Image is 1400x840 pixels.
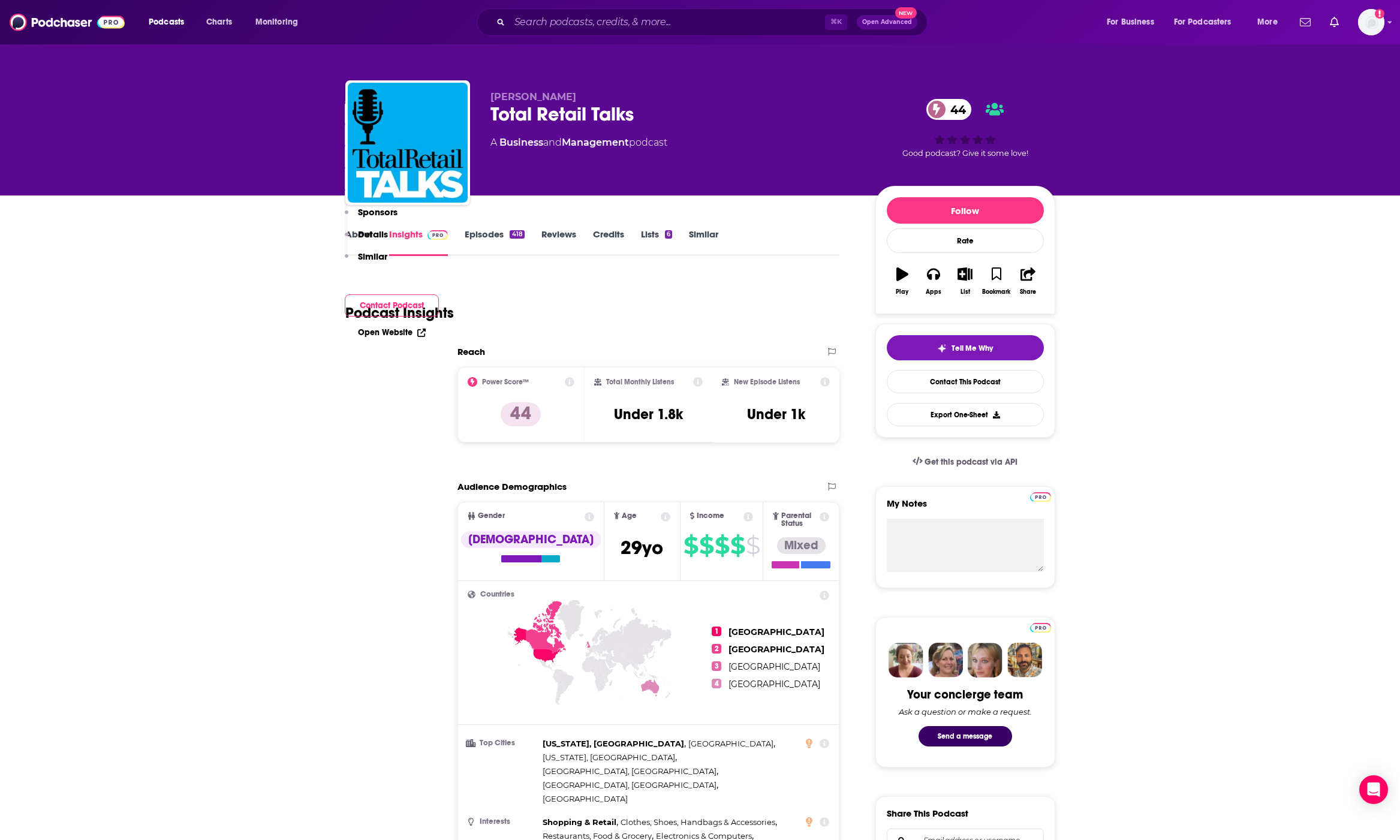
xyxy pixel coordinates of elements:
[1358,9,1384,35] button: Show profile menu
[348,83,468,203] img: Total Retail Talks
[543,817,616,827] span: Shopping & Retail
[468,818,538,826] h3: Interests
[543,766,716,776] span: [GEOGRAPHIC_DATA], [GEOGRAPHIC_DATA]
[699,536,713,555] span: $
[345,251,387,273] button: Similar
[465,228,524,256] a: Episodes418
[887,370,1044,393] a: Contact This Podcast
[499,137,543,148] a: Business
[543,751,677,764] span: ,
[501,402,541,426] p: 44
[358,228,388,240] p: Details
[621,536,663,559] span: 29 yo
[140,13,200,32] button: open menu
[149,14,184,31] span: Podcasts
[1375,9,1384,19] svg: Add a profile image
[490,136,667,150] div: A podcast
[887,403,1044,426] button: Export One-Sheet
[684,536,698,555] span: $
[712,627,721,636] span: 1
[480,591,514,598] span: Countries
[937,344,947,353] img: tell me why sparkle
[907,687,1023,702] div: Your concierge team
[593,228,624,256] a: Credits
[1257,14,1278,31] span: More
[345,294,439,317] button: Contact Podcast
[981,260,1012,303] button: Bookmark
[777,537,826,554] div: Mixed
[543,780,716,790] span: [GEOGRAPHIC_DATA], [GEOGRAPHIC_DATA]
[728,644,824,655] span: [GEOGRAPHIC_DATA]
[1174,14,1232,31] span: For Podcasters
[543,137,562,148] span: and
[896,288,908,296] div: Play
[730,536,745,555] span: $
[1249,13,1293,32] button: open menu
[641,228,672,256] a: Lists6
[1295,12,1315,32] a: Show notifications dropdown
[903,447,1028,477] a: Get this podcast via API
[543,752,675,762] span: [US_STATE], [GEOGRAPHIC_DATA]
[358,327,426,338] a: Open Website
[1020,288,1036,296] div: Share
[622,512,637,520] span: Age
[461,531,601,548] div: [DEMOGRAPHIC_DATA]
[488,8,939,36] div: Search podcasts, credits, & more...
[712,644,721,654] span: 2
[961,288,970,296] div: List
[543,737,686,751] span: ,
[478,512,505,520] span: Gender
[902,149,1028,158] span: Good podcast? Give it some love!
[734,378,800,386] h2: New Episode Listens
[887,197,1044,224] button: Follow
[562,137,629,148] a: Management
[510,230,524,239] div: 418
[614,405,683,423] h3: Under 1.8k
[928,643,963,678] img: Barbara Profile
[862,19,912,25] span: Open Advanced
[457,346,485,357] h2: Reach
[1358,9,1384,35] span: Logged in as ehladik
[715,536,729,555] span: $
[968,643,1002,678] img: Jules Profile
[919,726,1012,746] button: Send a message
[1030,492,1051,502] img: Podchaser Pro
[543,764,718,778] span: ,
[358,251,387,262] p: Similar
[1030,490,1051,502] a: Pro website
[825,14,847,30] span: ⌘ K
[541,228,576,256] a: Reviews
[938,99,972,120] span: 44
[198,13,239,32] a: Charts
[543,739,684,748] span: [US_STATE], [GEOGRAPHIC_DATA]
[621,815,777,829] span: ,
[206,14,232,31] span: Charts
[952,344,993,353] span: Tell Me Why
[982,288,1010,296] div: Bookmark
[1030,621,1051,633] a: Pro website
[887,228,1044,253] div: Rate
[510,13,825,32] input: Search podcasts, credits, & more...
[688,737,775,751] span: ,
[889,643,923,678] img: Sydney Profile
[345,228,388,251] button: Details
[728,661,820,672] span: [GEOGRAPHIC_DATA]
[899,707,1032,716] div: Ask a question or make a request.
[689,228,718,256] a: Similar
[10,11,125,34] img: Podchaser - Follow, Share and Rate Podcasts
[490,91,576,103] span: [PERSON_NAME]
[926,99,972,120] a: 44
[875,91,1055,165] div: 44Good podcast? Give it some love!
[1358,9,1384,35] img: User Profile
[887,808,968,819] h3: Share This Podcast
[688,739,773,748] span: [GEOGRAPHIC_DATA]
[1012,260,1043,303] button: Share
[746,536,760,555] span: $
[1098,13,1169,32] button: open menu
[543,794,628,803] span: [GEOGRAPHIC_DATA]
[665,230,672,239] div: 6
[468,739,538,747] h3: Top Cities
[247,13,314,32] button: open menu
